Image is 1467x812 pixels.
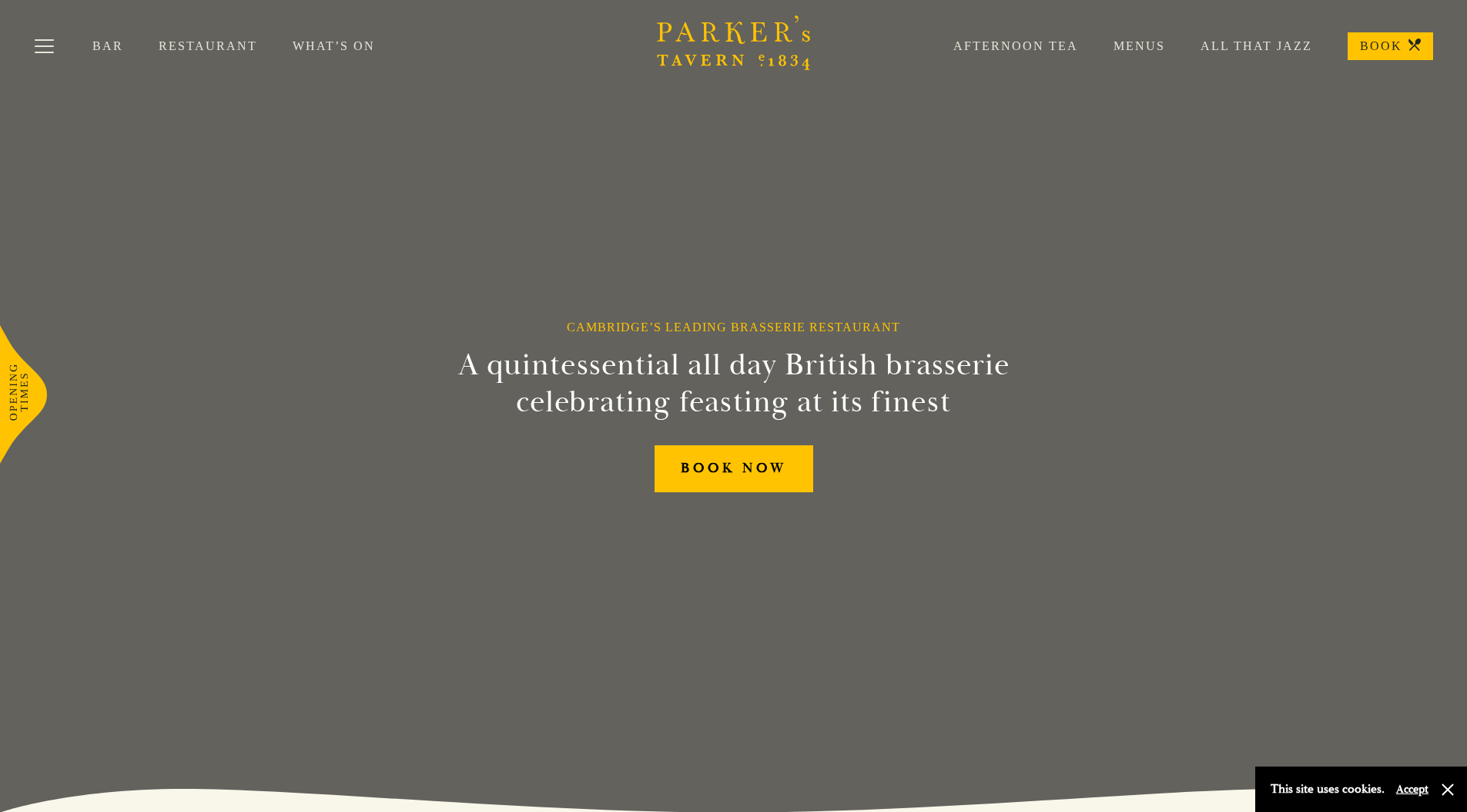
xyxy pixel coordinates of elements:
p: This site uses cookies. [1271,778,1385,800]
h1: Cambridge’s Leading Brasserie Restaurant [567,320,900,334]
h2: A quintessential all day British brasserie celebrating feasting at its finest [383,347,1085,421]
button: Close and accept [1440,782,1455,797]
button: Accept [1396,782,1428,797]
a: BOOK NOW [655,445,813,492]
